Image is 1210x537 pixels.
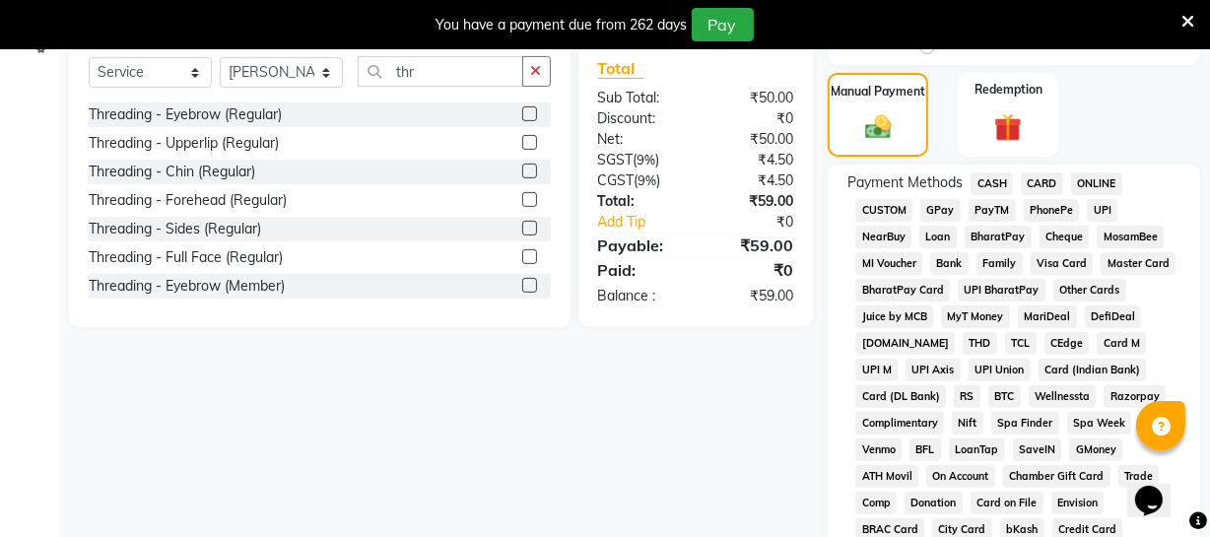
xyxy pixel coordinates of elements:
span: UPI Axis [906,359,961,381]
span: GPay [920,199,961,222]
span: Card (DL Bank) [855,385,946,408]
span: Family [976,252,1023,275]
div: ( ) [583,150,696,170]
span: MI Voucher [855,252,922,275]
div: ₹0 [696,108,808,129]
span: LoanTap [949,438,1005,461]
div: Paid: [583,258,696,282]
span: Card (Indian Bank) [1039,359,1147,381]
div: ₹4.50 [696,170,808,191]
div: ₹59.00 [696,286,808,306]
span: THD [963,332,997,355]
div: Threading - Forehead (Regular) [89,190,287,211]
div: Threading - Sides (Regular) [89,219,261,239]
span: On Account [926,465,995,488]
label: Redemption [975,81,1042,99]
span: Wellnessta [1029,385,1097,408]
span: BFL [909,438,941,461]
span: MosamBee [1097,226,1164,248]
span: MariDeal [1018,305,1077,328]
div: Total: [583,191,696,212]
span: CGST [598,171,635,189]
div: ₹50.00 [696,129,808,150]
span: BharatPay Card [855,279,950,302]
span: Nift [952,412,983,435]
span: GMoney [1069,438,1122,461]
a: Add Tip [583,212,714,233]
span: Total [598,58,643,79]
div: ₹59.00 [696,234,808,257]
span: Donation [905,492,963,514]
div: Sub Total: [583,88,696,108]
span: Razorpay [1104,385,1166,408]
span: CUSTOM [855,199,912,222]
div: Balance : [583,286,696,306]
div: You have a payment due from 262 days [437,15,688,35]
span: ONLINE [1071,172,1122,195]
img: _gift.svg [985,110,1031,145]
span: CEdge [1044,332,1090,355]
span: UPI Union [969,359,1031,381]
span: MyT Money [941,305,1010,328]
div: ₹59.00 [696,191,808,212]
input: Search or Scan [358,56,523,87]
span: Chamber Gift Card [1003,465,1110,488]
iframe: chat widget [1127,458,1190,517]
span: Trade [1118,465,1160,488]
div: Net: [583,129,696,150]
span: Other Cards [1053,279,1126,302]
span: Juice by MCB [855,305,933,328]
span: BTC [988,385,1021,408]
div: ₹4.50 [696,150,808,170]
span: Card on File [971,492,1043,514]
span: SaveIN [1013,438,1062,461]
div: Threading - Full Face (Regular) [89,247,283,268]
span: Spa Finder [991,412,1059,435]
div: Threading - Eyebrow (Member) [89,276,285,297]
span: 9% [639,172,657,188]
span: Spa Week [1067,412,1132,435]
div: Discount: [583,108,696,129]
img: _cash.svg [857,112,900,143]
span: UPI M [855,359,898,381]
span: Envision [1051,492,1105,514]
span: Payment Methods [847,172,963,193]
span: [DOMAIN_NAME] [855,332,955,355]
div: ₹0 [696,258,808,282]
span: PhonePe [1024,199,1080,222]
div: Threading - Eyebrow (Regular) [89,104,282,125]
span: Bank [930,252,969,275]
span: Visa Card [1031,252,1094,275]
span: BharatPay [965,226,1032,248]
div: ₹0 [714,212,808,233]
span: UPI BharatPay [958,279,1045,302]
button: Pay [692,8,754,41]
span: Master Card [1101,252,1176,275]
div: ₹50.00 [696,88,808,108]
span: UPI [1087,199,1117,222]
span: ATH Movil [855,465,918,488]
span: DefiDeal [1085,305,1142,328]
span: Card M [1097,332,1146,355]
span: 9% [638,152,656,168]
div: Threading - Upperlip (Regular) [89,133,279,154]
div: ( ) [583,170,696,191]
span: CARD [1021,172,1063,195]
div: Threading - Chin (Regular) [89,162,255,182]
div: Payable: [583,234,696,257]
span: RS [954,385,980,408]
span: NearBuy [855,226,911,248]
span: Cheque [1040,226,1090,248]
span: TCL [1005,332,1037,355]
span: CASH [971,172,1013,195]
span: Comp [855,492,897,514]
span: PayTM [969,199,1016,222]
span: Venmo [855,438,902,461]
span: Loan [919,226,957,248]
label: Manual Payment [831,83,925,101]
span: Complimentary [855,412,944,435]
span: SGST [598,151,634,168]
